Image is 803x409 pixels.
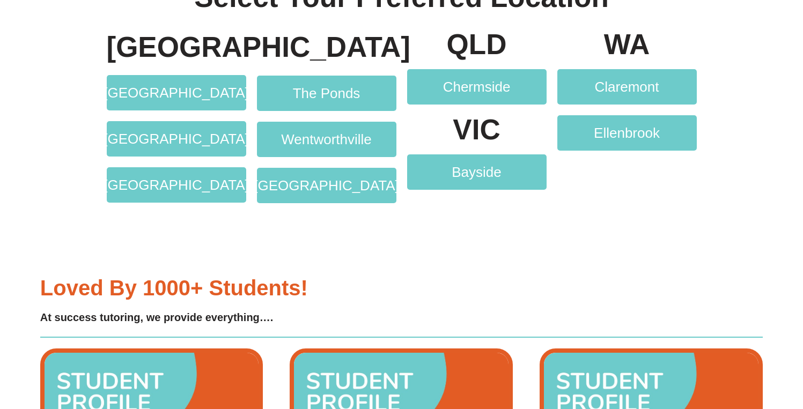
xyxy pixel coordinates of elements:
[595,80,659,94] span: Claremont
[107,30,246,64] h4: [GEOGRAPHIC_DATA]
[257,168,396,203] a: [GEOGRAPHIC_DATA]
[104,86,249,100] span: [GEOGRAPHIC_DATA]
[452,165,502,179] span: Bayside
[40,309,394,326] h4: At success tutoring, we provide everything….
[594,126,660,140] span: Ellenbrook
[407,30,547,58] p: QLD
[104,132,249,146] span: [GEOGRAPHIC_DATA]
[443,80,511,94] span: Chermside
[104,178,249,192] span: [GEOGRAPHIC_DATA]
[557,69,697,105] a: Claremont
[749,358,803,409] iframe: Chat Widget
[281,132,372,146] span: Wentworthville
[257,122,396,157] a: Wentworthville
[254,179,399,192] span: [GEOGRAPHIC_DATA]
[293,86,360,100] span: The Ponds
[557,115,697,151] a: Ellenbrook
[107,121,246,157] a: [GEOGRAPHIC_DATA]
[40,277,394,299] h3: Loved by 1000+ students!
[407,115,547,144] p: VIC
[257,76,396,111] a: The Ponds
[107,75,246,110] a: [GEOGRAPHIC_DATA]
[407,69,547,105] a: Chermside
[407,154,547,190] a: Bayside
[107,167,246,203] a: [GEOGRAPHIC_DATA]
[557,30,697,58] p: WA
